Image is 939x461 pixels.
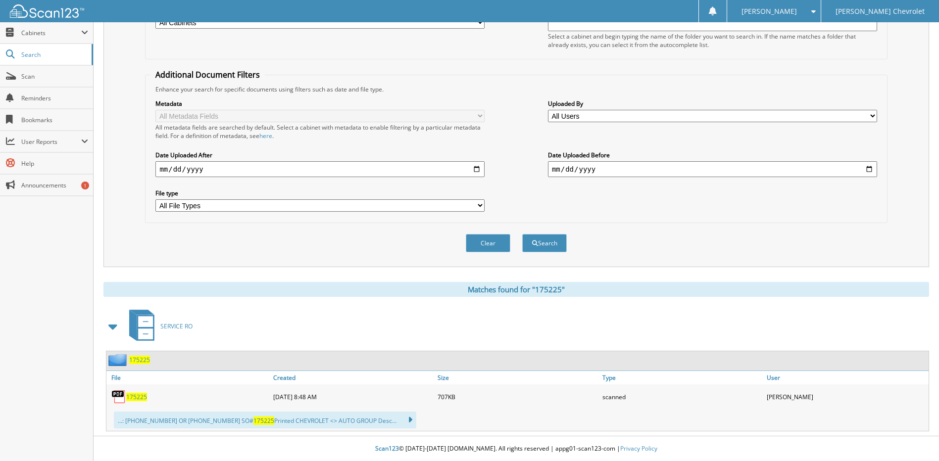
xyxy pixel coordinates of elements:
[764,371,929,384] a: User
[106,371,271,384] a: File
[271,371,435,384] a: Created
[253,416,274,425] span: 175225
[21,116,88,124] span: Bookmarks
[21,138,81,146] span: User Reports
[103,282,929,297] div: Matches found for "175225"
[150,85,882,93] div: Enhance your search for specific documents using filters such as date and file type.
[10,4,84,18] img: scan123-logo-white.svg
[150,69,265,80] legend: Additional Document Filters
[21,29,81,37] span: Cabinets
[21,94,88,102] span: Reminders
[435,371,599,384] a: Size
[548,161,877,177] input: end
[271,387,435,407] div: [DATE] 8:48 AM
[600,387,764,407] div: scanned
[764,387,929,407] div: [PERSON_NAME]
[81,182,89,189] div: 1
[155,99,485,108] label: Metadata
[126,393,147,401] a: 175225
[108,354,129,366] img: folder2.png
[21,159,88,168] span: Help
[466,234,510,252] button: Clear
[259,132,272,140] a: here
[836,8,925,14] span: [PERSON_NAME] Chevrolet
[548,151,877,159] label: Date Uploaded Before
[435,387,599,407] div: 707KB
[741,8,797,14] span: [PERSON_NAME]
[155,161,485,177] input: start
[123,307,193,346] a: SERVICE RO
[160,322,193,330] span: SERVICE RO
[155,189,485,197] label: File type
[375,444,399,453] span: Scan123
[155,151,485,159] label: Date Uploaded After
[129,356,150,364] a: 175225
[155,123,485,140] div: All metadata fields are searched by default. Select a cabinet with metadata to enable filtering b...
[94,437,939,461] div: © [DATE]-[DATE] [DOMAIN_NAME]. All rights reserved | appg01-scan123-com |
[111,389,126,404] img: PDF.png
[600,371,764,384] a: Type
[548,32,877,49] div: Select a cabinet and begin typing the name of the folder you want to search in. If the name match...
[21,72,88,81] span: Scan
[620,444,657,453] a: Privacy Policy
[522,234,567,252] button: Search
[21,50,87,59] span: Search
[21,181,88,189] span: Announcements
[548,99,877,108] label: Uploaded By
[114,412,416,428] div: ...: [PHONE_NUMBER] OR [PHONE_NUMBER] SO# Printed CHEVROLET <> AUTO GROUP Desc...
